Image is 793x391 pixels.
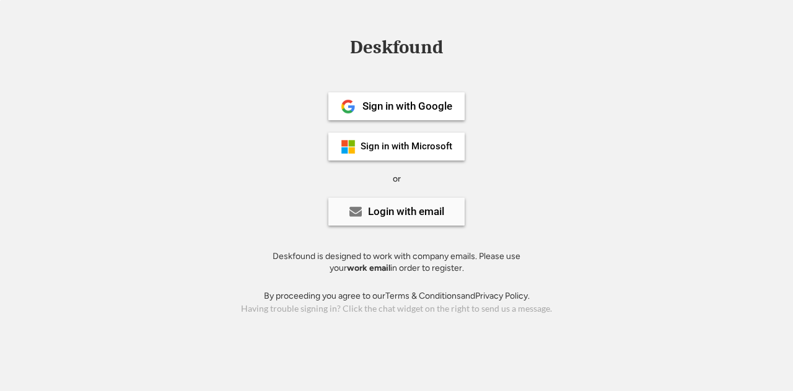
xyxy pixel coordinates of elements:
div: Deskfound [344,38,449,57]
div: Sign in with Microsoft [361,142,452,151]
strong: work email [347,263,390,273]
div: By proceeding you agree to our and [264,290,530,302]
img: ms-symbollockup_mssymbol_19.png [341,139,356,154]
a: Privacy Policy. [475,291,530,301]
div: or [393,173,401,185]
div: Sign in with Google [362,101,452,112]
div: Deskfound is designed to work with company emails. Please use your in order to register. [257,250,536,275]
div: Login with email [368,206,444,217]
a: Terms & Conditions [385,291,461,301]
img: 1024px-Google__G__Logo.svg.png [341,99,356,114]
